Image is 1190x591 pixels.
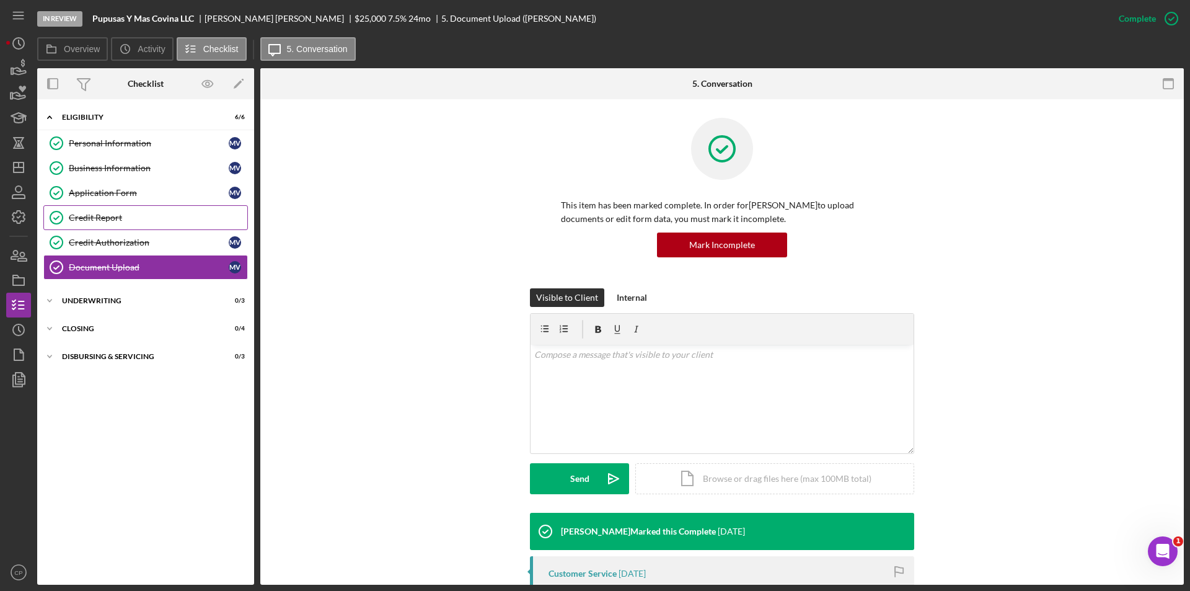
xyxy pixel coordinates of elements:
[388,14,407,24] div: 7.5 %
[43,255,248,280] a: Document UploadMV
[229,236,241,249] div: M V
[441,14,596,24] div: 5. Document Upload ([PERSON_NAME])
[718,527,745,536] time: 2025-09-02 21:17
[177,37,247,61] button: Checklist
[223,297,245,304] div: 0 / 3
[43,230,248,255] a: Credit AuthorizationMV
[43,131,248,156] a: Personal InformationMV
[37,37,108,61] button: Overview
[203,44,239,54] label: Checklist
[6,560,31,585] button: CP
[62,325,214,332] div: Closing
[37,11,82,27] div: In Review
[1148,536,1178,566] iframe: Intercom live chat
[536,288,598,307] div: Visible to Client
[229,187,241,199] div: M V
[561,527,716,536] div: [PERSON_NAME] Marked this Complete
[260,37,356,61] button: 5. Conversation
[205,14,355,24] div: [PERSON_NAME] [PERSON_NAME]
[43,156,248,180] a: Business InformationMV
[530,288,604,307] button: Visible to Client
[692,79,752,89] div: 5. Conversation
[223,113,245,121] div: 6 / 6
[617,288,647,307] div: Internal
[229,162,241,174] div: M V
[229,261,241,273] div: M V
[69,163,229,173] div: Business Information
[610,288,653,307] button: Internal
[111,37,173,61] button: Activity
[657,233,787,257] button: Mark Incomplete
[64,44,100,54] label: Overview
[355,13,386,24] span: $25,000
[92,14,194,24] b: Pupusas Y Mas Covina LLC
[138,44,165,54] label: Activity
[69,238,229,247] div: Credit Authorization
[62,353,214,360] div: Disbursing & Servicing
[1173,536,1183,546] span: 1
[530,463,629,494] button: Send
[128,79,164,89] div: Checklist
[43,180,248,205] a: Application FormMV
[62,297,214,304] div: Underwriting
[1106,6,1184,31] button: Complete
[223,353,245,360] div: 0 / 3
[69,138,229,148] div: Personal Information
[619,569,646,579] time: 2025-08-19 17:52
[1119,6,1156,31] div: Complete
[561,198,883,226] p: This item has been marked complete. In order for [PERSON_NAME] to upload documents or edit form d...
[408,14,431,24] div: 24 mo
[43,205,248,230] a: Credit Report
[14,569,22,576] text: CP
[689,233,755,257] div: Mark Incomplete
[229,137,241,149] div: M V
[62,113,214,121] div: Eligibility
[223,325,245,332] div: 0 / 4
[69,213,247,223] div: Credit Report
[570,463,589,494] div: Send
[549,569,617,579] div: Customer Service
[69,262,229,272] div: Document Upload
[69,188,229,198] div: Application Form
[287,44,348,54] label: 5. Conversation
